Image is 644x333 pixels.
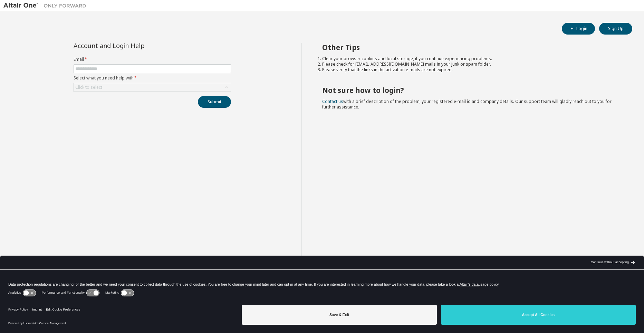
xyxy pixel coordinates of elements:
[74,83,231,92] div: Click to select
[74,43,200,48] div: Account and Login Help
[322,61,620,67] li: Please check for [EMAIL_ADDRESS][DOMAIN_NAME] mails in your junk or spam folder.
[322,98,343,104] a: Contact us
[75,85,102,90] div: Click to select
[562,23,595,35] button: Login
[3,2,90,9] img: Altair One
[322,67,620,73] li: Please verify that the links in the activation e-mails are not expired.
[322,56,620,61] li: Clear your browser cookies and local storage, if you continue experiencing problems.
[198,96,231,108] button: Submit
[74,75,231,81] label: Select what you need help with
[322,43,620,52] h2: Other Tips
[322,86,620,95] h2: Not sure how to login?
[322,98,612,110] span: with a brief description of the problem, your registered e-mail id and company details. Our suppo...
[599,23,632,35] button: Sign Up
[74,57,231,62] label: Email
